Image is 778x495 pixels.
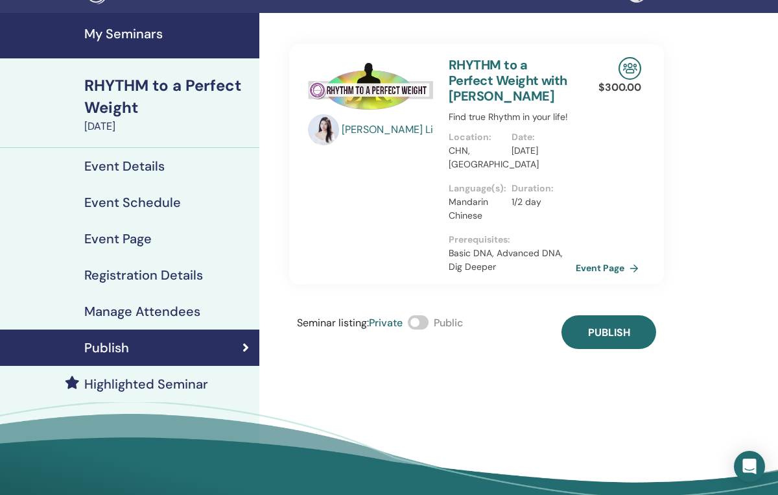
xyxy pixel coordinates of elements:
div: Open Intercom Messenger [734,451,765,482]
a: Event Page [576,258,644,278]
span: Seminar listing : [297,316,369,330]
h4: Registration Details [84,267,203,283]
p: Date : [512,130,567,144]
p: Prerequisites : [449,233,574,247]
p: CHN, [GEOGRAPHIC_DATA] [449,144,504,171]
p: Mandarin Chinese [449,195,504,223]
h4: Event Page [84,231,152,247]
p: Language(s) : [449,182,504,195]
img: In-Person Seminar [619,57,641,80]
h4: Event Schedule [84,195,181,210]
p: Find true Rhythm in your life! [449,110,574,124]
span: Private [369,316,403,330]
a: RHYTHM to a Perfect Weight with [PERSON_NAME] [449,56,567,104]
h4: Publish [84,340,129,356]
img: RHYTHM to a Perfect Weight [308,57,433,118]
span: Public [434,316,463,330]
p: Basic DNA, Advanced DNA, Dig Deeper [449,247,574,274]
button: Publish [561,315,656,349]
p: $ 300.00 [598,80,641,95]
h4: Manage Attendees [84,304,200,319]
h4: Event Details [84,158,165,174]
span: Publish [588,326,630,339]
div: RHYTHM to a Perfect Weight [84,75,252,119]
p: Location : [449,130,504,144]
h4: Highlighted Seminar [84,376,208,392]
p: [DATE] [512,144,567,158]
a: RHYTHM to a Perfect Weight[DATE] [77,75,259,134]
p: Duration : [512,182,567,195]
a: [PERSON_NAME] Li [342,122,436,138]
img: default.jpg [308,114,339,145]
p: 1/2 day [512,195,567,209]
h4: My Seminars [84,26,252,42]
div: [DATE] [84,119,252,134]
